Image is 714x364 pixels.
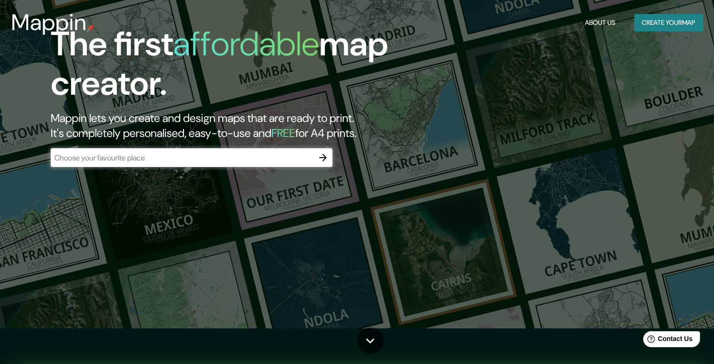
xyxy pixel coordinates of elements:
[271,126,295,140] h5: FREE
[51,24,408,111] h1: The first map creator.
[11,9,87,36] h3: Mappin
[634,14,703,31] button: Create yourmap
[51,111,408,141] h2: Mappin lets you create and design maps that are ready to print. It's completely personalised, eas...
[51,152,314,163] input: Choose your favourite place
[87,24,94,32] img: mappin-pin
[581,14,619,31] button: About Us
[630,327,704,354] iframe: Help widget launcher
